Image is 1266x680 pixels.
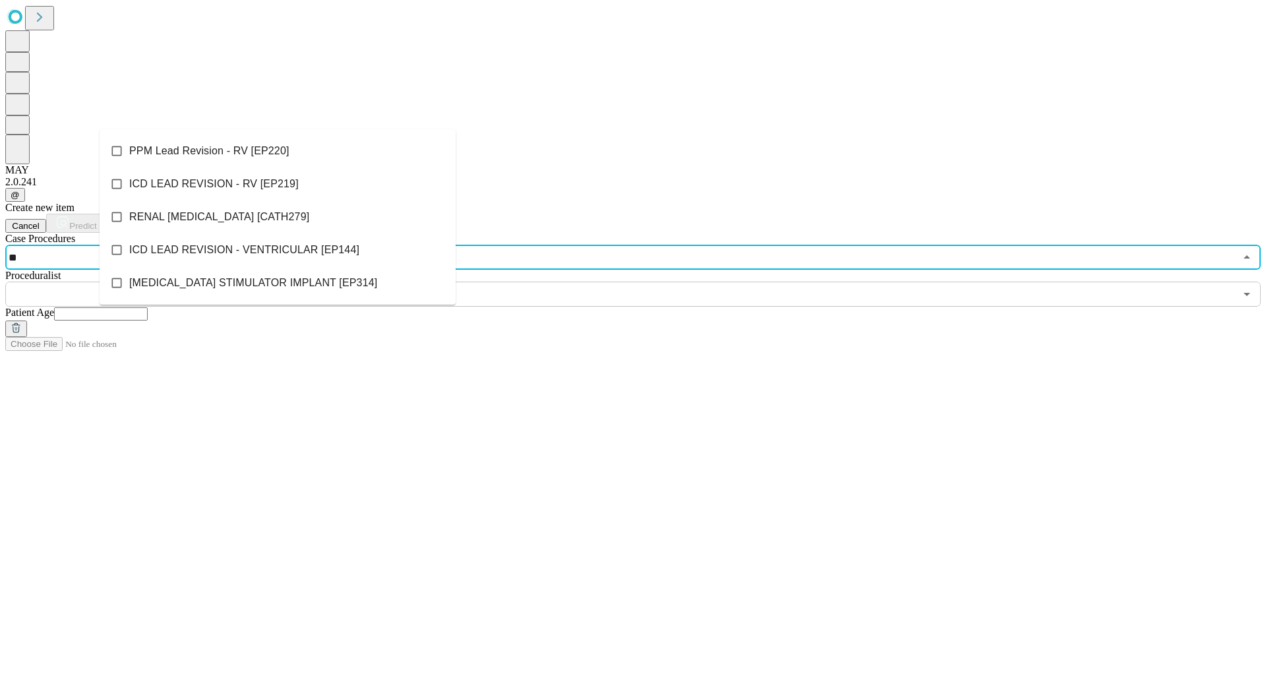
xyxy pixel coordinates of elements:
[1238,248,1256,266] button: Close
[11,190,20,200] span: @
[129,176,299,192] span: ICD LEAD REVISION - RV [EP219]
[5,176,1261,188] div: 2.0.241
[1238,285,1256,303] button: Open
[5,219,46,233] button: Cancel
[5,270,61,281] span: Proceduralist
[5,307,54,318] span: Patient Age
[5,233,75,244] span: Scheduled Procedure
[5,164,1261,176] div: MAY
[5,188,25,202] button: @
[129,209,309,225] span: RENAL [MEDICAL_DATA] [CATH279]
[12,221,40,231] span: Cancel
[129,275,377,291] span: [MEDICAL_DATA] STIMULATOR IMPLANT [EP314]
[46,214,107,233] button: Predict
[129,143,289,159] span: PPM Lead Revision - RV [EP220]
[5,202,75,213] span: Create new item
[69,221,96,231] span: Predict
[129,242,359,258] span: ICD LEAD REVISION - VENTRICULAR [EP144]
